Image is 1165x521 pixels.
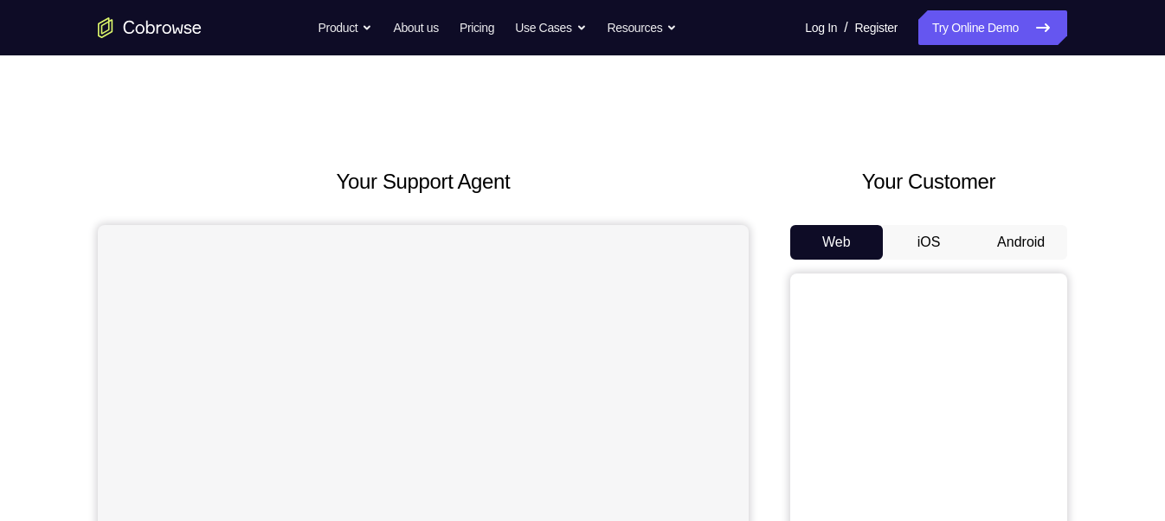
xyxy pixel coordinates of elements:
[975,225,1067,260] button: Android
[98,166,749,197] h2: Your Support Agent
[790,166,1067,197] h2: Your Customer
[98,17,202,38] a: Go to the home page
[883,225,975,260] button: iOS
[790,225,883,260] button: Web
[393,10,438,45] a: About us
[918,10,1067,45] a: Try Online Demo
[805,10,837,45] a: Log In
[460,10,494,45] a: Pricing
[855,10,898,45] a: Register
[844,17,847,38] span: /
[319,10,373,45] button: Product
[515,10,586,45] button: Use Cases
[608,10,678,45] button: Resources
